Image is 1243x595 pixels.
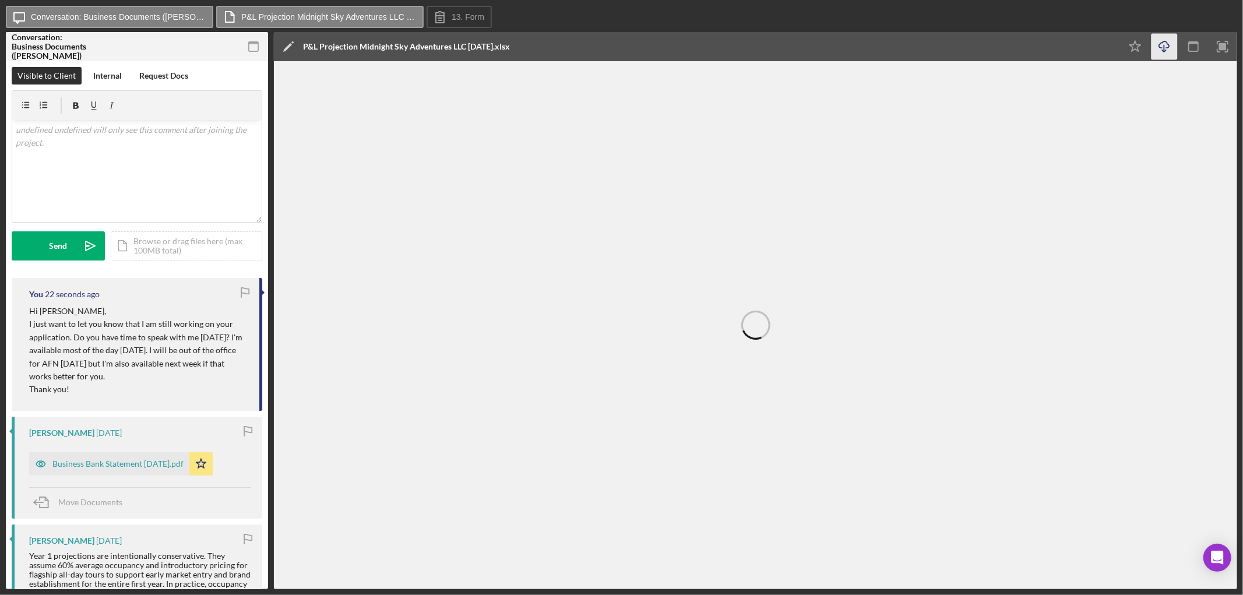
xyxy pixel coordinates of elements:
button: Move Documents [29,488,134,517]
button: Send [12,231,105,260]
button: P&L Projection Midnight Sky Adventures LLC [DATE].xlsx [216,6,424,28]
div: [PERSON_NAME] [29,536,94,545]
time: 2025-10-15 22:42 [45,290,100,299]
time: 2025-10-09 21:38 [96,536,122,545]
button: Business Bank Statement [DATE].pdf [29,452,213,476]
div: Send [50,231,68,260]
p: I just want to let you know that I am still working on your application. Do you have time to spea... [29,318,248,383]
div: Business Bank Statement [DATE].pdf [52,459,184,469]
span: Move Documents [58,497,122,507]
button: Visible to Client [12,67,82,85]
div: P&L Projection Midnight Sky Adventures LLC [DATE].xlsx [303,42,510,51]
time: 2025-10-09 21:49 [96,428,122,438]
div: [PERSON_NAME] [29,428,94,438]
div: Conversation: Business Documents ([PERSON_NAME]) [12,33,93,61]
button: 13. Form [427,6,492,28]
button: Conversation: Business Documents ([PERSON_NAME]) [6,6,213,28]
div: You [29,290,43,299]
div: Open Intercom Messenger [1203,544,1231,572]
div: Internal [93,67,122,85]
p: Thank you! [29,383,248,396]
button: Request Docs [133,67,194,85]
div: Visible to Client [17,67,76,85]
label: 13. Form [452,12,484,22]
label: Conversation: Business Documents ([PERSON_NAME]) [31,12,206,22]
button: Internal [87,67,128,85]
div: Request Docs [139,67,188,85]
p: Hi [PERSON_NAME], [29,305,248,318]
label: P&L Projection Midnight Sky Adventures LLC [DATE].xlsx [241,12,416,22]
